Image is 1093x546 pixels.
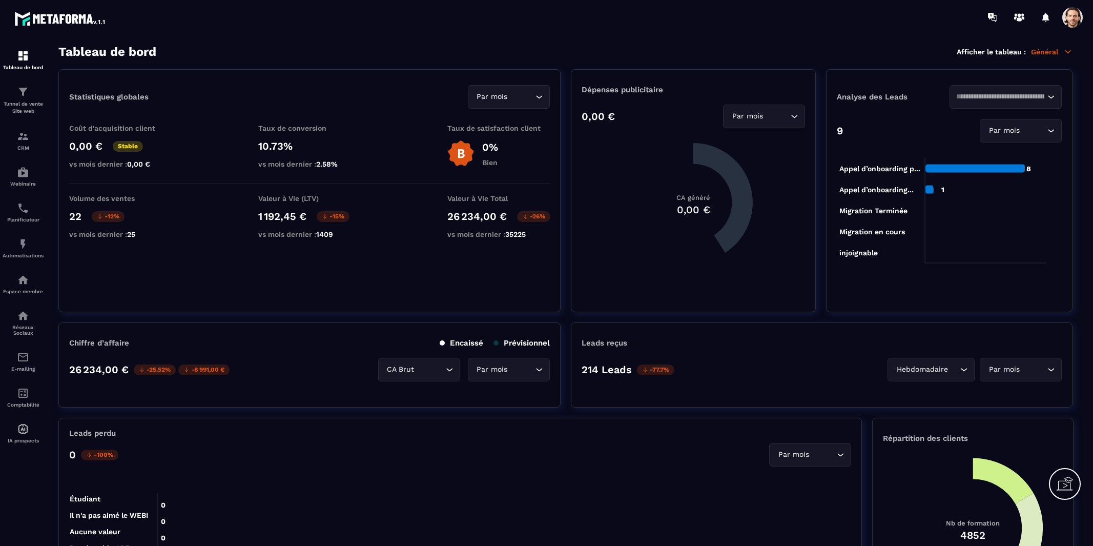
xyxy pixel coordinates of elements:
p: vs mois dernier : [447,230,550,238]
span: Par mois [986,364,1022,375]
p: 10.73% [258,140,361,152]
p: Réseaux Sociaux [3,325,44,336]
span: Par mois [475,91,510,103]
tspan: Appel d’onboarding p... [839,165,920,173]
img: formation [17,130,29,143]
p: -12% [92,211,125,222]
p: 0 [69,449,76,461]
tspan: Il n'a pas aimé le WEBI [70,511,148,519]
img: logo [14,9,107,28]
img: accountant [17,387,29,399]
a: formationformationCRM [3,123,44,158]
p: -100% [81,450,118,460]
p: Dépenses publicitaire [582,85,805,94]
img: scheduler [17,202,29,214]
p: Encaissé [440,338,483,348]
span: CA Brut [385,364,417,375]
a: automationsautomationsEspace membre [3,266,44,302]
a: automationsautomationsAutomatisations [3,230,44,266]
span: 25 [127,230,135,238]
h3: Tableau de bord [58,45,156,59]
div: Search for option [468,358,550,381]
p: E-mailing [3,366,44,372]
input: Search for option [765,111,788,122]
div: Search for option [950,85,1062,109]
p: -15% [317,211,349,222]
p: Chiffre d’affaire [69,338,129,348]
p: 0,00 € [69,140,102,152]
input: Search for option [510,91,533,103]
p: vs mois dernier : [258,230,361,238]
p: Bien [482,158,498,167]
p: Répartition des clients [883,434,1063,443]
span: Par mois [776,449,811,460]
p: Tableau de bord [3,65,44,70]
p: Leads perdu [69,429,116,438]
p: Taux de satisfaction client [447,124,550,132]
p: -26% [517,211,550,222]
img: b-badge-o.b3b20ee6.svg [447,140,475,167]
p: 1 192,45 € [258,210,306,223]
div: Search for option [468,85,550,109]
span: Par mois [475,364,510,375]
tspan: Étudiant [70,495,100,503]
tspan: Aucune valeur [70,528,120,536]
p: Espace membre [3,289,44,294]
span: 0,00 € [127,160,150,168]
p: 0% [482,141,498,153]
img: formation [17,50,29,62]
p: CRM [3,145,44,151]
p: Valeur à Vie (LTV) [258,194,361,203]
p: 22 [69,210,81,223]
p: 0,00 € [582,110,615,123]
span: 1409 [316,230,333,238]
img: automations [17,274,29,286]
p: IA prospects [3,438,44,443]
p: Tunnel de vente Site web [3,100,44,115]
p: Volume des ventes [69,194,172,203]
tspan: Migration en cours [839,228,905,236]
p: -8 991,00 € [178,365,230,375]
div: Search for option [980,358,1062,381]
p: Afficher le tableau : [957,48,1026,56]
a: emailemailE-mailing [3,343,44,379]
input: Search for option [811,449,834,460]
img: automations [17,238,29,250]
input: Search for option [510,364,533,375]
span: Par mois [730,111,765,122]
p: Automatisations [3,253,44,258]
a: automationsautomationsWebinaire [3,158,44,194]
span: Par mois [986,125,1022,136]
p: vs mois dernier : [69,160,172,168]
p: Analyse des Leads [837,92,950,102]
p: vs mois dernier : [69,230,172,238]
img: formation [17,86,29,98]
span: 35225 [505,230,526,238]
p: vs mois dernier : [258,160,361,168]
a: formationformationTunnel de vente Site web [3,78,44,123]
div: Search for option [980,119,1062,143]
p: 214 Leads [582,363,632,376]
p: -77.7% [637,365,674,375]
a: schedulerschedulerPlanificateur [3,194,44,230]
p: Leads reçus [582,338,627,348]
input: Search for option [956,91,1045,103]
p: Prévisionnel [493,338,550,348]
tspan: Migration Terminée [839,207,908,215]
p: 26 234,00 € [447,210,507,223]
p: Comptabilité [3,402,44,408]
input: Search for option [417,364,443,375]
a: formationformationTableau de bord [3,42,44,78]
p: 9 [837,125,843,137]
input: Search for option [950,364,958,375]
img: automations [17,166,29,178]
p: Planificateur [3,217,44,223]
img: automations [17,423,29,435]
img: email [17,351,29,363]
img: social-network [17,310,29,322]
p: Stable [113,141,143,152]
input: Search for option [1022,364,1045,375]
span: Hebdomadaire [894,364,950,375]
p: Valeur à Vie Total [447,194,550,203]
p: 26 234,00 € [69,363,129,376]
